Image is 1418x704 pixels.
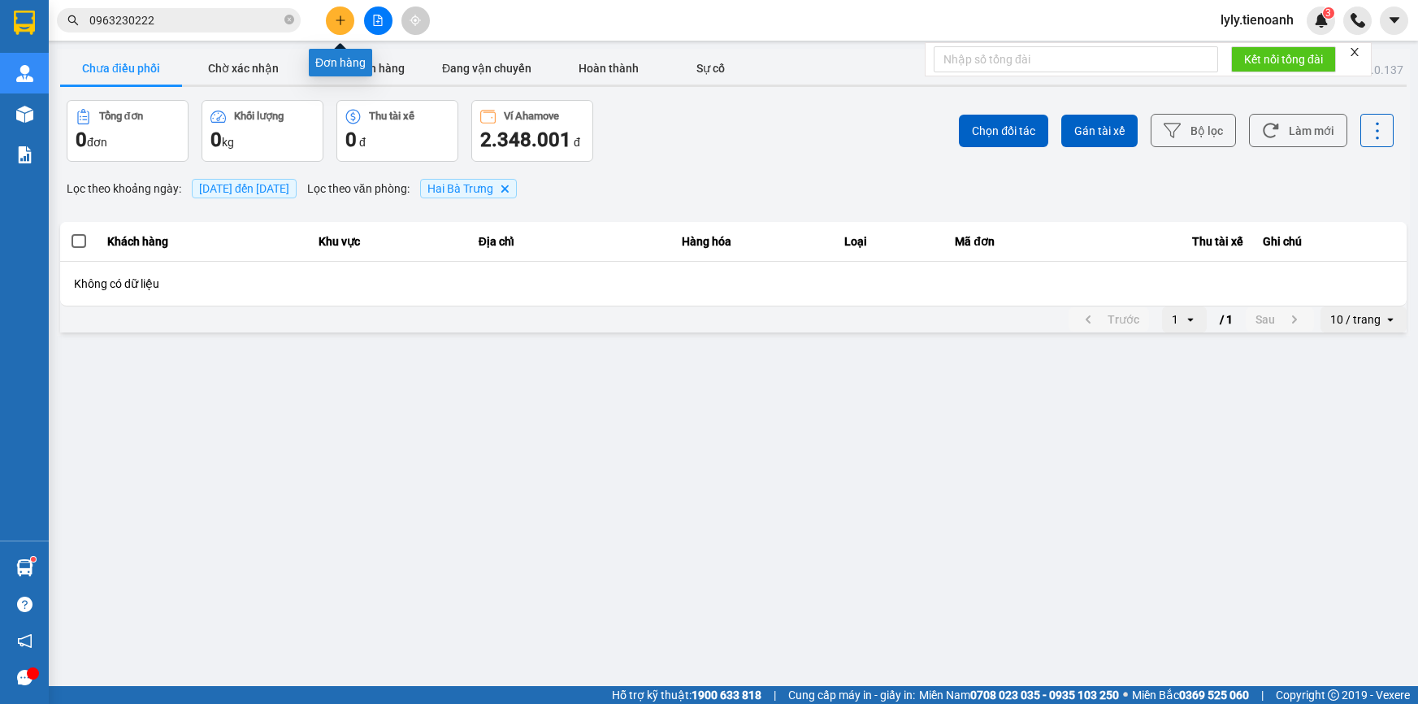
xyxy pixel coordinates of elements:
button: Sự cố [670,52,751,85]
button: Chọn đối tác [959,115,1048,147]
span: / 1 [1220,310,1233,329]
span: [DATE] đến [DATE] [192,179,297,198]
span: ⚪️ [1123,692,1128,698]
img: warehouse-icon [16,65,33,82]
span: 0 [76,128,87,151]
span: caret-down [1387,13,1402,28]
button: aim [401,7,430,35]
span: copyright [1328,689,1339,701]
input: Nhập số tổng đài [934,46,1218,72]
button: Khối lượng0kg [202,100,323,162]
sup: 3 [1323,7,1334,19]
span: plus [335,15,346,26]
span: close-circle [284,15,294,24]
span: Miền Nam [919,686,1119,704]
span: message [17,670,33,685]
button: Hoàn thành [548,52,670,85]
svg: Delete [500,184,510,193]
strong: 0708 023 035 - 0935 103 250 [970,689,1119,702]
span: Cung cấp máy in - giấy in: [788,686,915,704]
div: 1 [1172,311,1178,328]
img: icon-new-feature [1314,13,1329,28]
span: | [774,686,776,704]
span: 0 [345,128,357,151]
div: 10 / trang [1330,311,1381,328]
div: Tổng đơn [99,111,143,122]
th: Hàng hóa [672,222,835,262]
input: Tìm tên, số ĐT hoặc mã đơn [89,11,281,29]
button: Chưa điều phối [60,52,182,85]
button: previous page. current page 1 / 1 [1069,307,1149,332]
svg: open [1384,313,1397,326]
button: Đang vận chuyển [426,52,548,85]
div: Khối lượng [234,111,284,122]
img: warehouse-icon [16,559,33,576]
button: file-add [364,7,392,35]
span: file-add [372,15,384,26]
th: Ghi chú [1253,222,1407,262]
button: Gán tài xế [1061,115,1138,147]
span: lyly.tienoanh [1208,10,1307,30]
strong: 0369 525 060 [1179,689,1249,702]
span: question-circle [17,597,33,612]
th: Khách hàng [98,222,309,262]
button: Kết nối tổng đài [1231,46,1336,72]
input: Selected 10 / trang. [1382,311,1384,328]
div: đ [345,127,449,153]
span: search [67,15,79,26]
strong: 1900 633 818 [692,689,761,702]
span: Lọc theo khoảng ngày : [67,180,181,198]
button: plus [326,7,354,35]
div: Thu tài xế [1077,232,1243,251]
span: 2.348.001 [480,128,571,151]
span: Miền Bắc [1132,686,1249,704]
th: Loại [835,222,946,262]
span: | [1261,686,1264,704]
svg: open [1184,313,1197,326]
img: warehouse-icon [16,106,33,123]
span: 15/08/2025 đến 15/08/2025 [199,182,289,195]
th: Mã đơn [945,222,1067,262]
div: kg [210,127,314,153]
span: Hỗ trợ kỹ thuật: [612,686,761,704]
button: Chờ nhận hàng [304,52,426,85]
span: close [1349,46,1360,58]
span: aim [410,15,421,26]
span: Lọc theo văn phòng : [307,180,410,198]
span: Hai Bà Trưng [427,182,493,195]
div: Ví Ahamove [504,111,559,122]
span: close-circle [284,13,294,28]
div: đ [480,127,584,153]
div: Không có dữ liệu [74,276,1393,292]
img: logo-vxr [14,11,35,35]
button: next page. current page 1 / 1 [1246,307,1314,332]
div: đơn [76,127,180,153]
span: 0 [210,128,222,151]
th: Địa chỉ [469,222,672,262]
button: Bộ lọc [1151,114,1236,147]
span: Chọn đối tác [972,123,1035,139]
button: Chờ xác nhận [182,52,304,85]
span: 3 [1325,7,1331,19]
div: Thu tài xế [369,111,414,122]
th: Khu vực [309,222,469,262]
span: Gán tài xế [1074,123,1125,139]
button: Ví Ahamove2.348.001 đ [471,100,593,162]
img: phone-icon [1351,13,1365,28]
button: Tổng đơn0đơn [67,100,189,162]
button: Thu tài xế0 đ [336,100,458,162]
img: solution-icon [16,146,33,163]
button: caret-down [1380,7,1408,35]
div: Đơn hàng [309,49,372,76]
span: Kết nối tổng đài [1244,50,1323,68]
sup: 1 [31,557,36,562]
span: Hai Bà Trưng , close by backspace [420,179,517,198]
span: notification [17,633,33,649]
button: Làm mới [1249,114,1347,147]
